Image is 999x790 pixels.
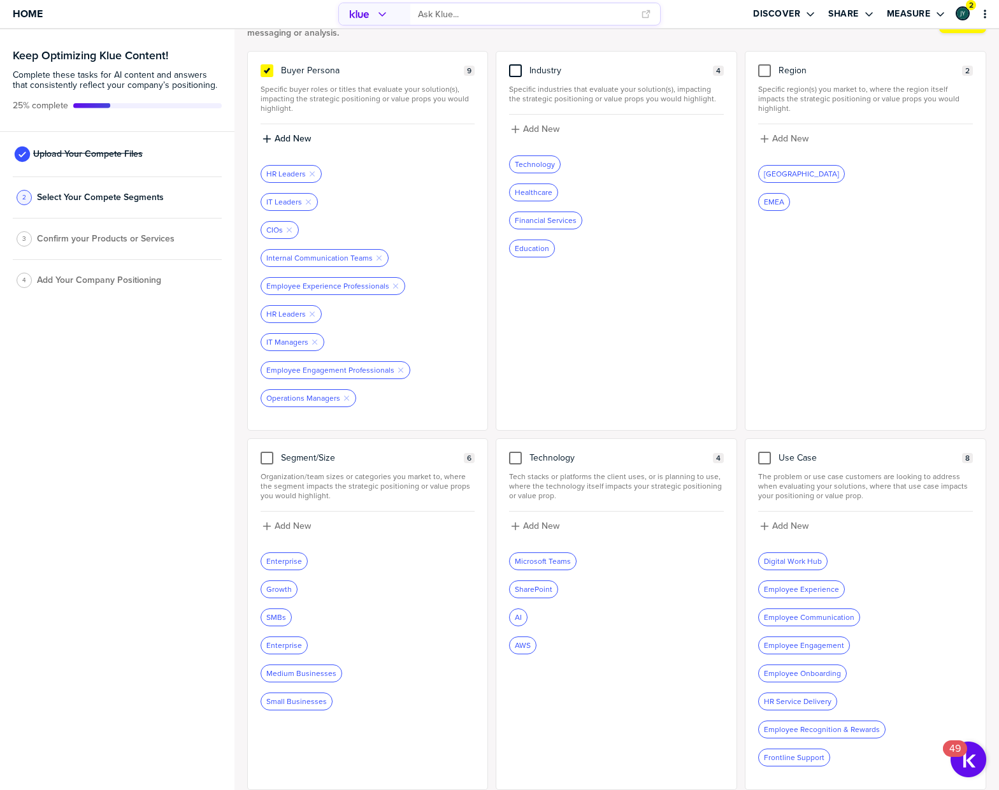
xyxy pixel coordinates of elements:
[261,472,475,501] span: Organization/team sizes or categories you market to, where the segment impacts the strategic posi...
[13,8,43,19] span: Home
[758,85,973,113] span: Specific region(s) you market to, where the region itself impacts the strategic positioning or va...
[13,101,68,111] span: Active
[275,133,311,145] label: Add New
[828,8,859,20] label: Share
[343,394,350,402] button: Remove Tag
[509,519,724,533] button: Add New
[529,66,561,76] span: Industry
[275,521,311,532] label: Add New
[418,4,634,25] input: Ask Klue...
[956,6,970,20] div: Jamie Yan
[753,8,800,20] label: Discover
[716,454,721,463] span: 4
[969,1,974,10] span: 2
[37,192,164,203] span: Select Your Compete Segments
[281,66,340,76] span: Buyer Persona
[22,192,26,202] span: 2
[37,234,175,244] span: Confirm your Products or Services
[285,226,293,234] button: Remove Tag
[957,8,968,19] img: 4cef9f571b64c07beecae81143894a89-sml.png
[949,749,961,765] div: 49
[779,66,807,76] span: Region
[965,454,970,463] span: 8
[397,366,405,374] button: Remove Tag
[716,66,721,76] span: 4
[311,338,319,346] button: Remove Tag
[951,742,986,777] button: Open Resource Center, 49 new notifications
[261,519,475,533] button: Add New
[758,519,973,533] button: Add New
[467,454,471,463] span: 6
[758,132,973,146] button: Add New
[509,122,724,136] button: Add New
[305,198,312,206] button: Remove Tag
[758,472,973,501] span: The problem or use case customers are looking to address when evaluating your solutions, where th...
[523,124,559,135] label: Add New
[467,66,471,76] span: 9
[509,472,724,501] span: Tech stacks or platforms the client uses, or is planning to use, where the technology itself impa...
[375,254,383,262] button: Remove Tag
[247,18,868,38] span: Select and confirm the individual values. These should reflect buyer or deal characteristics that...
[772,133,809,145] label: Add New
[965,66,970,76] span: 2
[261,132,475,146] button: Add New
[509,85,724,104] span: Specific industries that evaluate your solution(s), impacting the strategic positioning or value ...
[37,275,161,285] span: Add Your Company Positioning
[13,70,222,90] span: Complete these tasks for AI content and answers that consistently reflect your company’s position...
[772,521,809,532] label: Add New
[529,453,575,463] span: Technology
[281,453,335,463] span: Segment/Size
[33,149,143,159] span: Upload Your Compete Files
[523,521,559,532] label: Add New
[392,282,399,290] button: Remove Tag
[308,310,316,318] button: Remove Tag
[13,50,222,61] h3: Keep Optimizing Klue Content!
[261,85,475,113] span: Specific buyer roles or titles that evaluate your solution(s), impacting the strategic positionin...
[954,5,971,22] a: Edit Profile
[22,234,26,243] span: 3
[308,170,316,178] button: Remove Tag
[779,453,817,463] span: Use Case
[887,8,931,20] label: Measure
[22,275,26,285] span: 4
